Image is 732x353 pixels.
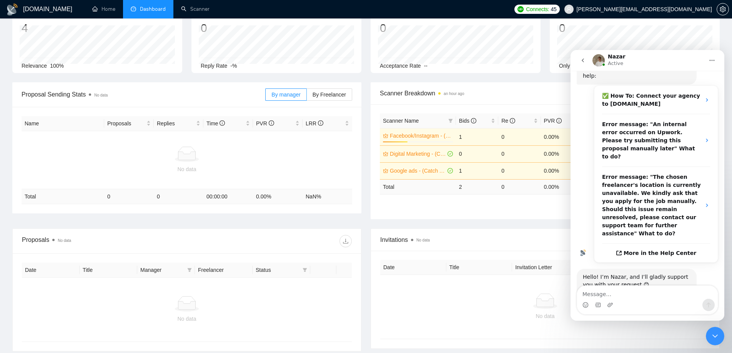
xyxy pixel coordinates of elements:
a: Digital Marketing - (Catch All - Training)-$100 hr. [390,150,446,158]
button: Gif picker [24,252,30,258]
span: Relevance [22,63,47,69]
iframe: Intercom live chat [571,50,724,321]
span: info-circle [556,118,562,123]
span: filter [301,264,309,276]
span: By Freelancer [313,92,346,98]
span: No data [58,238,71,243]
td: 0 [154,189,203,204]
span: check-circle [448,168,453,173]
td: 1 [456,162,498,179]
span: filter [303,268,307,272]
span: filter [448,118,453,123]
textarea: Message… [7,236,147,249]
div: 0 [559,21,619,35]
th: Invitation Letter [512,260,578,275]
td: Total [22,189,104,204]
span: Dashboard [140,6,166,12]
span: filter [187,268,192,272]
span: info-circle [269,120,274,126]
iframe: Intercom live chat [706,327,724,345]
th: Proposals [104,116,154,131]
div: 4 [22,21,94,35]
div: Hello! I’m Nazar, and I’ll gladly support you with your request 😊 [12,223,120,238]
th: Date [22,263,80,278]
button: setting [717,3,729,15]
td: 0.00% [541,128,583,145]
td: 00:00:00 [203,189,253,204]
td: 0 [498,128,541,145]
img: upwork-logo.png [517,6,524,12]
span: No data [94,93,108,97]
span: Proposal Sending Stats [22,90,265,99]
button: Send a message… [132,249,144,261]
div: No data [25,165,349,173]
td: 1 [456,128,498,145]
td: 0.00% [541,162,583,179]
span: Re [501,118,515,124]
span: Only exclusive agency members [559,63,637,69]
div: 0 [201,21,246,35]
span: Scanner Name [383,118,419,124]
td: 0 [456,145,498,162]
span: info-circle [471,118,476,123]
td: 0.00 % [541,179,583,194]
th: Replies [154,116,203,131]
th: Manager [137,263,195,278]
span: crown [383,133,388,138]
span: filter [447,115,454,127]
img: logo [6,3,18,16]
a: Google ads - (Catch All - Training) - $75 [390,167,446,175]
span: setting [717,6,729,12]
div: Proposals [22,235,187,247]
span: Acceptance Rate [380,63,421,69]
span: crown [383,151,388,157]
button: Emoji picker [12,252,18,258]
td: 0 [498,179,541,194]
span: filter [186,264,193,276]
span: -- [424,63,428,69]
span: Connects: [526,5,549,13]
span: Bids [459,118,476,124]
span: No data [416,238,430,242]
td: 0.00 % [253,189,303,204]
td: 0 [104,189,154,204]
span: Replies [157,119,195,128]
td: 2 [456,179,498,194]
span: PVR [256,120,274,127]
div: No data [386,312,704,320]
span: info-circle [220,120,225,126]
div: No data [28,315,346,323]
span: crown [383,168,388,173]
td: 0 [498,162,541,179]
span: Proposals [107,119,145,128]
div: Hello! I’m Nazar, and I’ll gladly support you with your request 😊Please allow me a couple of minu... [6,219,126,258]
span: Reply Rate [201,63,227,69]
th: Name [22,116,104,131]
span: By manager [271,92,300,98]
span: PVR [544,118,562,124]
a: Facebook/Instagram - (Catch All - Training) [390,132,451,140]
span: LRR [306,120,323,127]
button: download [339,235,352,247]
span: download [340,238,351,244]
time: an hour ago [444,92,464,96]
span: -% [230,63,237,69]
span: Manager [140,266,184,274]
td: 0.00% [541,145,583,162]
